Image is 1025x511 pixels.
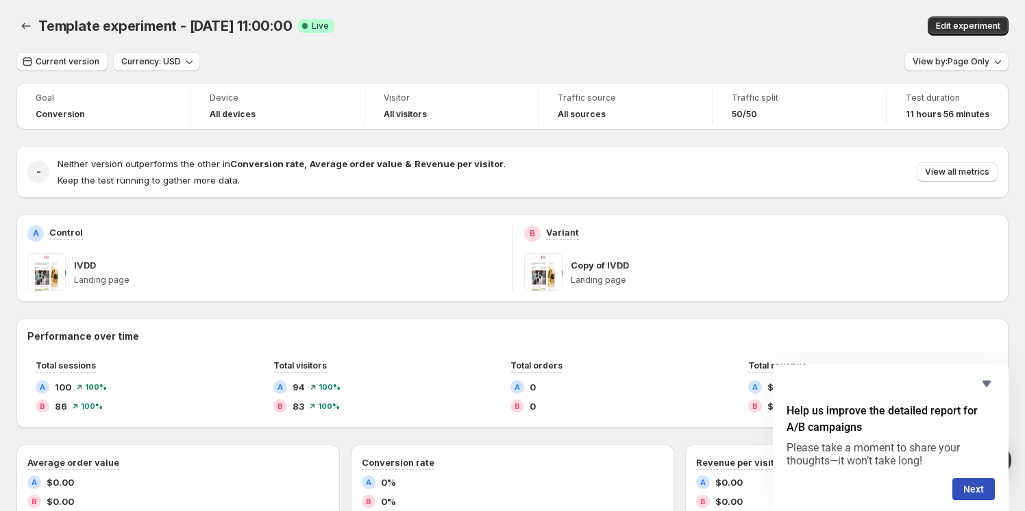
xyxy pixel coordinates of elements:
[273,360,327,371] span: Total visitors
[381,475,396,489] span: 0%
[16,16,36,36] button: Back
[36,92,171,103] span: Goal
[47,495,74,508] span: $0.00
[510,360,563,371] span: Total orders
[210,109,256,120] h4: All devices
[530,228,535,239] h2: B
[700,478,706,486] h2: A
[319,383,341,391] span: 100 %
[913,56,989,67] span: View by: Page Only
[55,380,71,394] span: 100
[32,478,37,486] h2: A
[384,109,427,120] h4: All visitors
[546,225,579,239] p: Variant
[925,166,989,177] span: View all metrics
[36,109,85,120] span: Conversion
[732,91,867,121] a: Traffic split50/50
[936,21,1000,32] span: Edit experiment
[318,402,340,410] span: 100 %
[27,253,66,291] img: IVDD
[787,375,995,500] div: Help us improve the detailed report for A/B campaigns
[906,91,989,121] a: Test duration11 hours 56 minutes
[515,383,520,391] h2: A
[571,275,998,286] p: Landing page
[230,158,304,169] strong: Conversion rate
[58,175,240,186] span: Keep the test running to gather more data.
[36,91,171,121] a: GoalConversion
[121,56,181,67] span: Currency: USD
[732,109,757,120] span: 50/50
[366,478,371,486] h2: A
[715,495,743,508] span: $0.00
[558,91,693,121] a: Traffic sourceAll sources
[312,21,329,32] span: Live
[700,497,706,506] h2: B
[310,158,402,169] strong: Average order value
[36,360,96,371] span: Total sessions
[27,329,998,343] h2: Performance over time
[304,158,307,169] strong: ,
[384,92,519,103] span: Visitor
[917,162,998,182] button: View all metrics
[74,258,96,272] p: IVDD
[767,380,795,394] span: $0.00
[571,258,629,272] p: Copy of IVDD
[906,92,989,103] span: Test duration
[40,402,45,410] h2: B
[27,456,119,469] h3: Average order value
[58,158,506,169] span: Neither version outperforms the other in .
[904,52,1009,71] button: View by:Page Only
[40,383,45,391] h2: A
[74,275,502,286] p: Landing page
[787,441,995,467] p: Please take a moment to share your thoughts—it won’t take long!
[36,165,41,179] h2: -
[362,456,434,469] h3: Conversion rate
[530,380,536,394] span: 0
[366,497,371,506] h2: B
[752,402,758,410] h2: B
[36,56,99,67] span: Current version
[767,399,795,413] span: $0.00
[81,402,103,410] span: 100 %
[558,92,693,103] span: Traffic source
[32,497,37,506] h2: B
[16,52,108,71] button: Current version
[696,456,784,469] h3: Revenue per visitor
[515,402,520,410] h2: B
[405,158,412,169] strong: &
[38,18,293,34] span: Template experiment - [DATE] 11:00:00
[415,158,504,169] strong: Revenue per visitor
[381,495,396,508] span: 0%
[787,403,995,436] h2: Help us improve the detailed report for A/B campaigns
[277,383,283,391] h2: A
[113,52,200,71] button: Currency: USD
[978,375,995,392] button: Hide survey
[952,478,995,500] button: Next question
[715,475,743,489] span: $0.00
[277,402,283,410] h2: B
[85,383,107,391] span: 100 %
[49,225,83,239] p: Control
[47,475,74,489] span: $0.00
[752,383,758,391] h2: A
[210,92,345,103] span: Device
[210,91,345,121] a: DeviceAll devices
[928,16,1009,36] button: Edit experiment
[33,228,39,239] h2: A
[524,253,563,291] img: Copy of IVDD
[293,399,304,413] span: 83
[55,399,67,413] span: 86
[293,380,305,394] span: 94
[384,91,519,121] a: VisitorAll visitors
[906,109,989,120] span: 11 hours 56 minutes
[530,399,536,413] span: 0
[558,109,606,120] h4: All sources
[748,360,807,371] span: Total revenue
[732,92,867,103] span: Traffic split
